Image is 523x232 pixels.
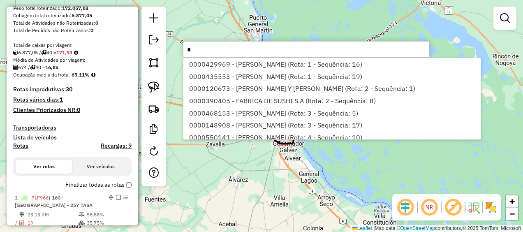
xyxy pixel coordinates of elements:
span: + [509,196,515,206]
div: Map data © contributors,© 2025 TomTom, Microsoft [350,225,523,232]
a: Exportar sessão [146,32,162,50]
span: − [509,209,515,219]
li: [object Object] [183,131,480,144]
strong: 171,93 [56,49,72,56]
i: % de utilização do peso [79,212,85,217]
em: Média calculada utilizando a maior ocupação (%Peso ou %Cubagem) de cada rota da sessão. Rotas cro... [91,72,95,77]
div: 6.877,05 / 40 = [13,49,132,56]
div: Total de Pedidos não Roteirizados: [13,27,132,34]
strong: 30 [66,86,72,93]
h4: Lista de veículos [13,134,132,141]
img: Exibir/Ocultar setores [484,201,498,214]
div: Total de Atividades não Roteirizadas: [13,19,132,27]
i: Total de Atividades [19,220,24,225]
em: Opções [123,195,128,200]
a: Reroteirizar Sessão [146,143,162,161]
label: Finalizar todas as rotas [65,181,132,189]
span: Ocultar NR [419,197,439,217]
em: Alterar sequência das rotas [109,195,113,200]
a: Exibir filtros [497,10,513,26]
a: Criar modelo [146,121,162,139]
a: Rotas [13,142,28,149]
h4: Transportadoras [13,124,132,131]
i: Total de Atividades [13,65,18,70]
input: Finalizar todas as rotas [126,182,132,188]
div: Média de Atividades por viagem: [13,56,132,64]
button: Ver veículos [72,160,129,174]
strong: 0 [95,20,98,26]
h4: Rotas vários dias: [13,96,132,103]
img: Fluxo de ruas [467,201,480,214]
li: [object Object] [183,95,480,107]
td: / [15,219,19,227]
button: Ver rotas [16,160,72,174]
img: Selecionar atividades - laço [148,81,160,93]
a: Criar rota [145,100,163,118]
td: 35,75% [86,219,128,227]
a: OpenStreetMap [400,225,435,231]
i: Distância Total [19,212,24,217]
li: [object Object] [183,119,480,132]
li: [object Object] [183,107,480,119]
strong: 0 [77,106,80,114]
i: Cubagem total roteirizado [13,50,18,55]
em: Finalizar rota [116,195,121,200]
div: Total de caixas por viagem: [13,42,132,49]
h4: Rotas improdutivas: [13,86,132,93]
img: Criar rota [148,103,160,114]
td: 23,13 KM [27,211,78,219]
a: Zoom out [506,208,518,220]
img: Selecionar atividades - polígono [148,57,160,68]
h4: Clientes Priorizados NR: [13,107,132,114]
a: Zoom in [506,195,518,208]
span: Ocultar deslocamento [396,197,415,217]
div: 674 / 40 = [13,64,132,71]
i: Total de rotas [41,50,46,55]
a: Leaflet [352,225,372,231]
td: 58,88% [86,211,128,219]
h4: Recargas: 9 [101,142,132,149]
div: Cubagem total roteirizado: [13,12,132,19]
td: 19 [27,219,78,227]
i: Total de rotas [30,65,35,70]
span: Exibir rótulo [443,197,463,217]
strong: 6.877,05 [72,12,92,19]
i: % de utilização da cubagem [79,220,85,225]
span: | 160 - [GEOGRAPHIC_DATA] - 25Y TASA [15,195,93,208]
strong: 65,11% [72,72,90,78]
i: Meta Caixas/viagem: 329,33 Diferença: -157,40 [74,50,78,55]
div: Peso total roteirizado: [13,5,132,12]
strong: 16,85 [45,64,58,70]
li: [object Object] [183,70,480,83]
strong: 1 [60,96,63,103]
li: [object Object] [183,82,480,95]
span: | [373,225,375,231]
span: Ocupação média da frota: [13,72,70,78]
li: [object Object] [183,58,480,70]
span: 1 - [15,195,93,208]
span: PLF966 [31,195,49,201]
strong: 172.057,83 [62,5,88,11]
a: Nova sessão e pesquisa [146,10,162,28]
strong: 0 [90,27,93,33]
